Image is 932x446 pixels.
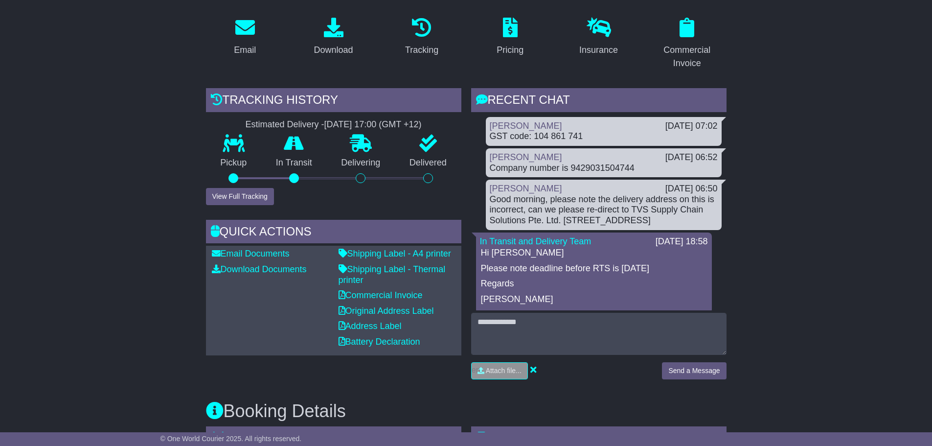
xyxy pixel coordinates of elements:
[481,263,707,274] p: Please note deadline before RTS is [DATE]
[480,236,591,246] a: In Transit and Delivery Team
[227,14,262,60] a: Email
[160,435,302,443] span: © One World Courier 2025. All rights reserved.
[206,401,727,421] h3: Booking Details
[573,14,624,60] a: Insurance
[481,294,707,305] p: [PERSON_NAME]
[481,248,707,258] p: Hi [PERSON_NAME]
[490,121,562,131] a: [PERSON_NAME]
[339,249,451,258] a: Shipping Label - A4 printer
[662,362,726,379] button: Send a Message
[665,152,718,163] div: [DATE] 06:52
[490,152,562,162] a: [PERSON_NAME]
[395,158,461,168] p: Delivered
[206,158,262,168] p: Pickup
[471,88,727,115] div: RECENT CHAT
[648,14,727,73] a: Commercial Invoice
[656,236,708,247] div: [DATE] 18:58
[490,194,718,226] div: Good morning, please note the delivery address on this is incorrect, can we please re-direct to T...
[405,44,438,57] div: Tracking
[654,44,720,70] div: Commercial Invoice
[490,14,530,60] a: Pricing
[339,290,423,300] a: Commercial Invoice
[665,121,718,132] div: [DATE] 07:02
[234,44,256,57] div: Email
[399,14,445,60] a: Tracking
[206,188,274,205] button: View Full Tracking
[206,220,461,246] div: Quick Actions
[339,321,402,331] a: Address Label
[314,44,353,57] div: Download
[339,264,446,285] a: Shipping Label - Thermal printer
[307,14,359,60] a: Download
[490,131,718,142] div: GST code: 104 861 741
[206,119,461,130] div: Estimated Delivery -
[261,158,327,168] p: In Transit
[206,88,461,115] div: Tracking history
[481,279,707,289] p: Regards
[327,158,395,168] p: Delivering
[324,119,422,130] div: [DATE] 17:00 (GMT +12)
[490,184,562,193] a: [PERSON_NAME]
[665,184,718,194] div: [DATE] 06:50
[490,163,718,174] div: Company number is 9429031504744
[339,337,420,347] a: Battery Declaration
[579,44,618,57] div: Insurance
[212,249,290,258] a: Email Documents
[339,306,434,316] a: Original Address Label
[497,44,523,57] div: Pricing
[212,264,307,274] a: Download Documents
